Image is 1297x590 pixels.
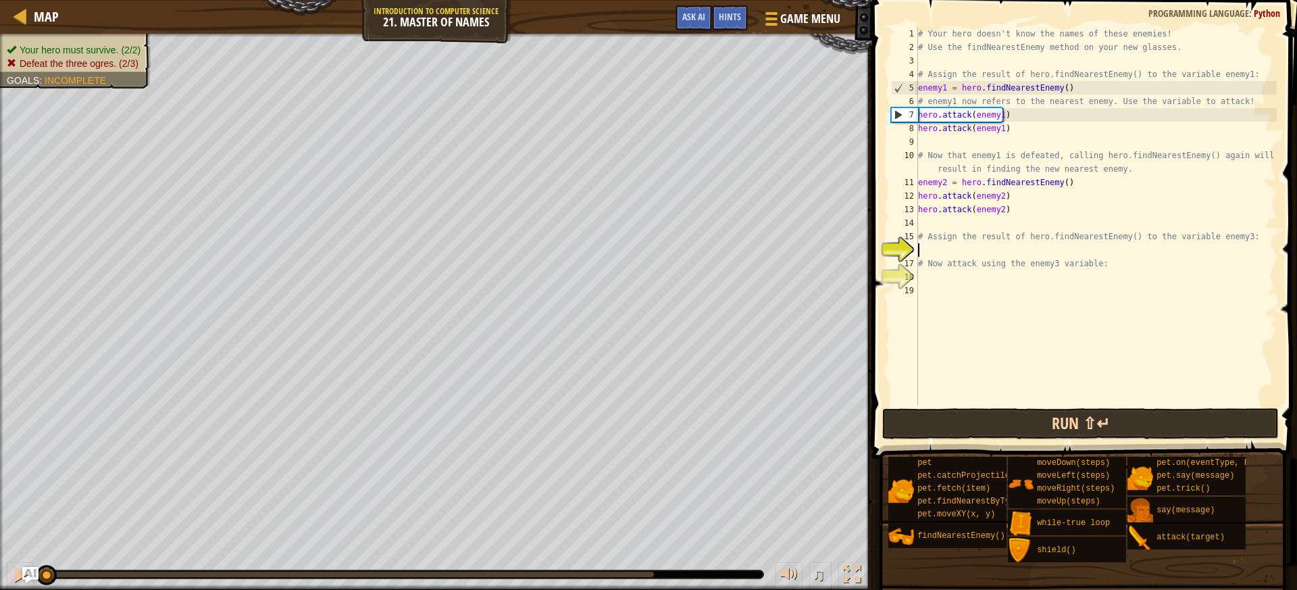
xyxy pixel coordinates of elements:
[917,531,1005,541] span: findNearestEnemy()
[917,484,990,493] span: pet.fetch(item)
[1249,7,1254,20] span: :
[1148,7,1249,20] span: Programming language
[891,176,918,189] div: 11
[1037,497,1100,506] span: moveUp(steps)
[891,257,918,270] div: 17
[891,203,918,216] div: 13
[917,458,932,468] span: pet
[917,497,1048,506] span: pet.findNearestByType(type)
[1127,498,1153,524] img: portrait.png
[20,45,141,55] span: Your hero must survive. (2/2)
[1037,545,1076,555] span: shield()
[891,243,918,257] div: 16
[775,562,803,590] button: Adjust volume
[891,95,918,108] div: 6
[892,81,918,95] div: 5
[1008,471,1034,497] img: portrait.png
[812,564,825,585] span: ♫
[891,27,918,41] div: 1
[888,524,914,549] img: portrait.png
[917,471,1044,481] span: pet.catchProjectile(arrow)
[891,41,918,54] div: 2
[891,122,918,135] div: 8
[891,216,918,230] div: 14
[1156,506,1215,515] span: say(message)
[1127,525,1153,551] img: portrait.png
[755,5,848,37] button: Game Menu
[1008,538,1034,564] img: portrait.png
[1156,458,1283,468] span: pet.on(eventType, handler)
[891,54,918,68] div: 3
[891,230,918,243] div: 15
[682,10,705,23] span: Ask AI
[1037,458,1110,468] span: moveDown(steps)
[1156,484,1210,493] span: pet.trick()
[838,562,865,590] button: Toggle fullscreen
[888,478,914,503] img: portrait.png
[1008,511,1034,537] img: portrait.png
[20,58,138,69] span: Defeat the three ogres. (2/3)
[891,68,918,81] div: 4
[917,510,995,519] span: pet.moveXY(x, y)
[1037,484,1115,493] span: moveRight(steps)
[1127,465,1153,491] img: portrait.png
[891,270,918,284] div: 18
[1037,518,1110,528] span: while-true loop
[7,43,141,57] li: Your hero must survive.
[34,7,59,26] span: Map
[780,10,840,28] span: Game Menu
[45,75,106,86] span: Incomplete
[891,149,918,176] div: 10
[891,135,918,149] div: 9
[891,189,918,203] div: 12
[27,7,59,26] a: Map
[882,408,1279,439] button: Run ⇧↵
[719,10,741,23] span: Hints
[1156,533,1225,542] span: attack(target)
[891,284,918,297] div: 19
[1156,471,1234,481] span: pet.say(message)
[7,562,34,590] button: Ctrl + P: Pause
[7,57,141,70] li: Defeat the three ogres.
[676,5,712,30] button: Ask AI
[1254,7,1280,20] span: Python
[7,75,39,86] span: Goals
[1037,471,1110,481] span: moveLeft(steps)
[39,75,45,86] span: :
[892,108,918,122] div: 7
[22,567,39,583] button: Ask AI
[809,562,832,590] button: ♫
